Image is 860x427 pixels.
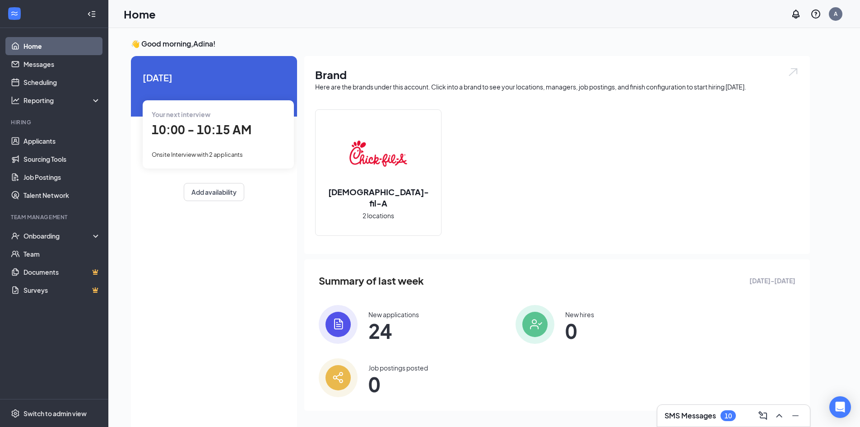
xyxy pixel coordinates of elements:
img: icon [516,305,554,344]
a: Scheduling [23,73,101,91]
span: 10:00 - 10:15 AM [152,122,251,137]
span: Summary of last week [319,273,424,289]
button: ChevronUp [772,408,786,423]
a: Team [23,245,101,263]
h3: SMS Messages [665,411,716,421]
span: 0 [565,323,594,339]
button: Minimize [788,408,803,423]
div: New applications [368,310,419,319]
div: Hiring [11,118,99,126]
svg: Minimize [790,410,801,421]
div: Onboarding [23,231,93,240]
img: icon [319,358,358,397]
a: Home [23,37,101,55]
a: SurveysCrown [23,281,101,299]
span: Your next interview [152,110,210,118]
div: Open Intercom Messenger [829,396,851,418]
a: Sourcing Tools [23,150,101,168]
img: Chick-fil-A [349,125,407,183]
a: Messages [23,55,101,73]
svg: WorkstreamLogo [10,9,19,18]
svg: Settings [11,409,20,418]
h1: Home [124,6,156,22]
img: icon [319,305,358,344]
span: [DATE] [143,70,285,84]
svg: QuestionInfo [810,9,821,19]
svg: ComposeMessage [758,410,768,421]
div: Job postings posted [368,363,428,372]
span: [DATE] - [DATE] [749,276,795,286]
div: Reporting [23,96,101,105]
a: Job Postings [23,168,101,186]
div: Here are the brands under this account. Click into a brand to see your locations, managers, job p... [315,82,799,91]
span: 24 [368,323,419,339]
svg: ChevronUp [774,410,785,421]
img: open.6027fd2a22e1237b5b06.svg [787,67,799,77]
svg: Analysis [11,96,20,105]
span: Onsite Interview with 2 applicants [152,151,243,158]
div: Team Management [11,213,99,221]
div: A [834,10,837,18]
div: 10 [725,412,732,420]
svg: Notifications [790,9,801,19]
span: 0 [368,376,428,392]
h1: Brand [315,67,799,82]
svg: UserCheck [11,231,20,240]
h3: 👋 Good morning, Adina ! [131,39,810,49]
button: Add availability [184,183,244,201]
span: 2 locations [363,211,394,221]
a: DocumentsCrown [23,263,101,281]
svg: Collapse [87,9,96,19]
button: ComposeMessage [756,408,770,423]
a: Applicants [23,132,101,150]
h2: [DEMOGRAPHIC_DATA]-fil-A [316,186,441,209]
a: Talent Network [23,186,101,204]
div: New hires [565,310,594,319]
div: Switch to admin view [23,409,87,418]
